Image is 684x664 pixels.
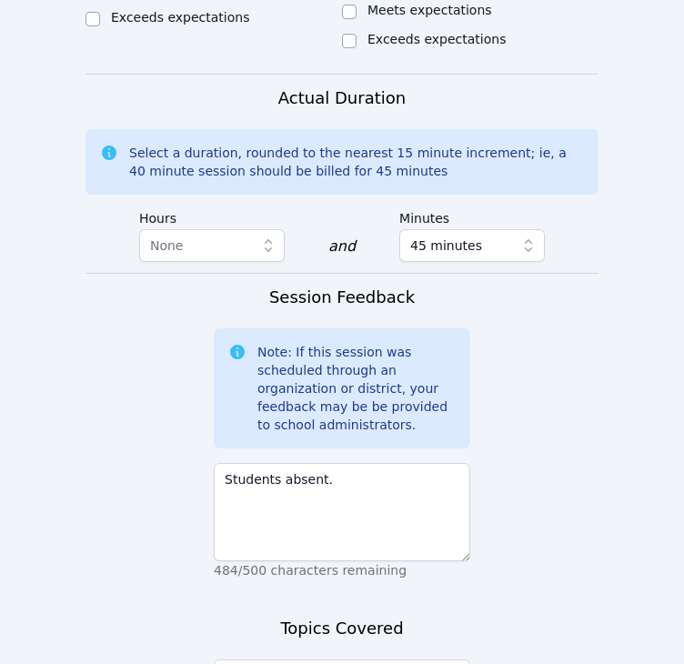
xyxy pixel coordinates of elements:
h3: Session Feedback [269,285,415,310]
p: 484/500 characters remaining [214,561,470,579]
label: Exceeds expectations [111,10,249,25]
button: 45 minutes [399,229,545,262]
button: None [139,229,285,262]
label: Hours [139,202,285,229]
span: None [150,238,184,253]
span: 45 minutes [410,235,482,257]
div: Note: If this session was scheduled through an organization or district, your feedback may be be ... [257,343,456,434]
label: Minutes [399,202,545,229]
div: and [328,236,356,257]
div: Select a duration, rounded to the nearest 15 minute increment; ie, a 40 minute session should be ... [129,144,584,180]
h3: Topics Covered [280,616,403,641]
h3: Actual Duration [278,86,406,111]
label: Meets expectations [367,3,492,17]
textarea: Students absent. [214,463,470,561]
label: Exceeds expectations [367,32,506,46]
